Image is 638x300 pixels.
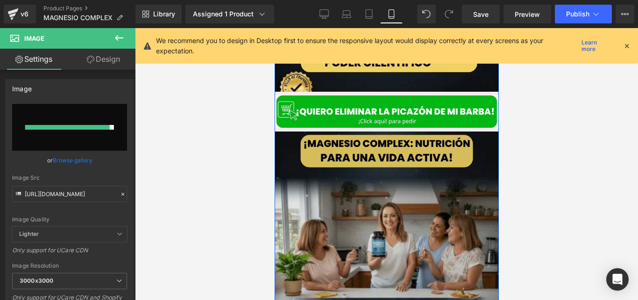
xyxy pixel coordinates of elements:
div: Assigned 1 Product [193,9,267,19]
div: Open Intercom Messenger [606,268,629,291]
button: Redo [440,5,458,23]
a: Mobile [380,5,403,23]
a: Design [70,49,137,70]
span: Image [24,35,44,42]
a: Tablet [358,5,380,23]
button: Undo [417,5,436,23]
a: Learn more [578,40,616,51]
a: Desktop [313,5,335,23]
span: Library [153,10,175,18]
a: Laptop [335,5,358,23]
a: v6 [4,5,36,23]
b: Lighter [19,230,39,237]
span: Publish [566,10,589,18]
div: Image Src [12,175,127,181]
button: Publish [555,5,612,23]
a: Product Pages [43,5,135,12]
div: Only support for UCare CDN [12,247,127,260]
b: 3000x3000 [20,277,53,284]
span: MAGNESIO COMPLEX [43,14,113,22]
div: Image Resolution [12,263,127,269]
span: Save [473,9,489,19]
div: Image [12,80,32,93]
a: Browse gallery [53,152,92,168]
p: We recommend you to design in Desktop first to ensure the responsive layout would display correct... [156,36,578,56]
input: Link [12,186,127,202]
a: New Library [135,5,182,23]
div: or [12,155,127,165]
div: Image Quality [12,216,127,223]
a: Preview [503,5,551,23]
button: More [616,5,634,23]
div: v6 [19,8,30,20]
span: Preview [515,9,540,19]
